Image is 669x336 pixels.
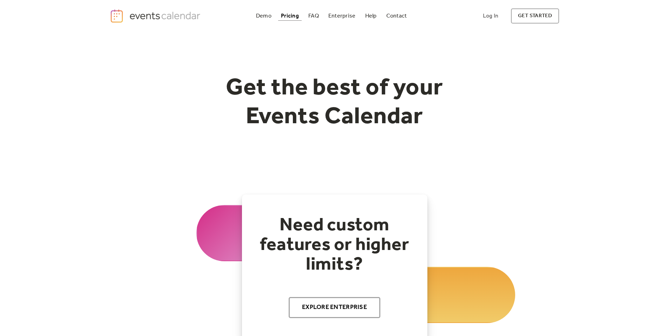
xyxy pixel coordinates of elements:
div: Help [365,14,377,18]
div: Enterprise [328,14,355,18]
a: Explore Enterprise [289,297,380,318]
div: Contact [386,14,407,18]
div: Pricing [281,14,299,18]
a: Demo [253,11,274,21]
a: Contact [383,11,410,21]
div: FAQ [308,14,319,18]
a: get started [511,8,559,24]
a: Pricing [278,11,302,21]
h2: Need custom features or higher limits? [256,216,413,275]
a: Enterprise [326,11,358,21]
div: Demo [256,14,271,18]
a: FAQ [306,11,322,21]
a: Help [362,11,380,21]
a: Log In [476,8,505,24]
h1: Get the best of your Events Calendar [200,74,470,131]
